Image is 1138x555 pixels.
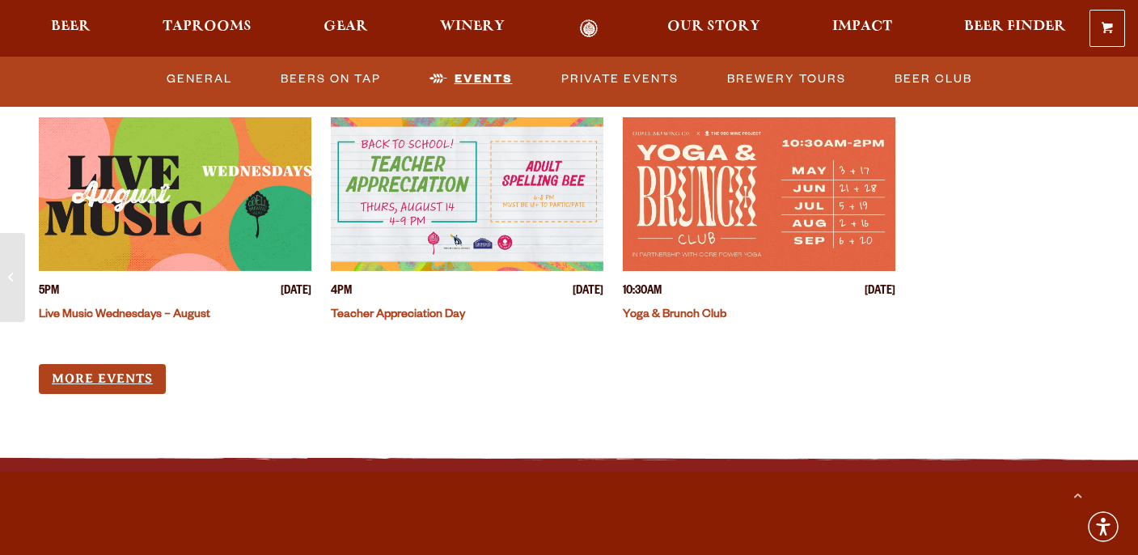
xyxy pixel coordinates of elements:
[865,284,895,301] span: [DATE]
[623,309,726,322] a: Yoga & Brunch Club
[623,284,662,301] span: 10:30AM
[440,20,505,33] span: Winery
[964,20,1066,33] span: Beer Finder
[623,117,895,271] a: View event details
[423,61,519,98] a: Events
[888,61,979,98] a: Beer Club
[667,20,760,33] span: Our Story
[331,117,603,271] a: View event details
[39,117,311,271] a: View event details
[39,284,59,301] span: 5PM
[152,19,262,38] a: Taprooms
[558,19,619,38] a: Odell Home
[274,61,387,98] a: Beers on Tap
[573,284,603,301] span: [DATE]
[281,284,311,301] span: [DATE]
[39,364,166,394] a: More Events (opens in a new window)
[822,19,903,38] a: Impact
[51,20,91,33] span: Beer
[657,19,771,38] a: Our Story
[721,61,852,98] a: Brewery Tours
[1085,509,1121,544] div: Accessibility Menu
[40,19,101,38] a: Beer
[331,284,352,301] span: 4PM
[39,309,210,322] a: Live Music Wednesdays – August
[313,19,379,38] a: Gear
[163,20,252,33] span: Taprooms
[324,20,368,33] span: Gear
[954,19,1077,38] a: Beer Finder
[331,309,465,322] a: Teacher Appreciation Day
[160,61,239,98] a: General
[429,19,515,38] a: Winery
[1057,474,1098,515] a: Scroll to top
[555,61,685,98] a: Private Events
[832,20,892,33] span: Impact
